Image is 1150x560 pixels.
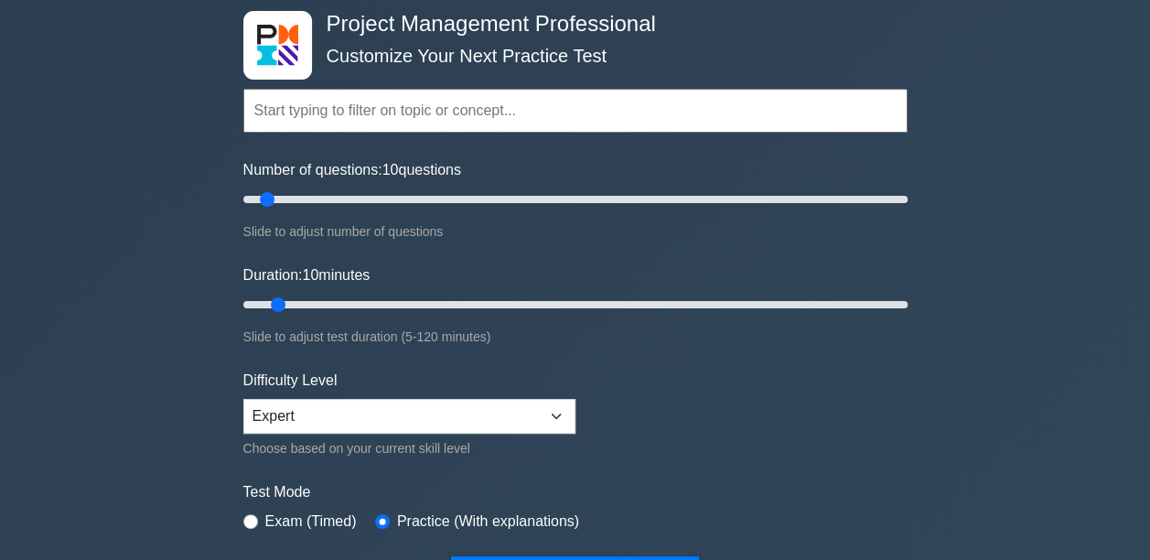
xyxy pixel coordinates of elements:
[319,11,818,38] h4: Project Management Professional
[243,159,461,181] label: Number of questions: questions
[302,267,318,283] span: 10
[265,511,357,533] label: Exam (Timed)
[243,370,338,392] label: Difficulty Level
[382,162,399,178] span: 10
[243,89,908,133] input: Start typing to filter on topic or concept...
[243,264,371,286] label: Duration: minutes
[243,221,908,242] div: Slide to adjust number of questions
[397,511,579,533] label: Practice (With explanations)
[243,326,908,348] div: Slide to adjust test duration (5-120 minutes)
[243,437,575,459] div: Choose based on your current skill level
[243,481,908,503] label: Test Mode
